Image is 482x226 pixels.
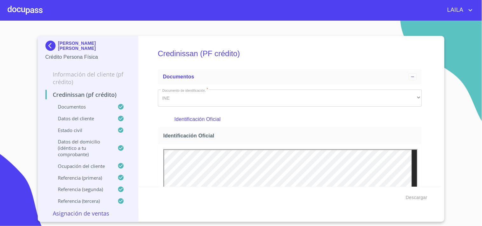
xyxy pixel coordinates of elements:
button: Descargar [403,192,430,203]
div: [PERSON_NAME] [PERSON_NAME] [45,41,131,53]
p: Datos del domicilio (idéntico a tu comprobante) [45,138,118,157]
button: account of current user [443,5,474,15]
p: Referencia (segunda) [45,186,118,192]
p: Referencia (tercera) [45,198,118,204]
p: [PERSON_NAME] [PERSON_NAME] [58,41,131,51]
p: Ocupación del Cliente [45,163,118,169]
span: Identificación Oficial [163,132,419,139]
p: Datos del cliente [45,115,118,122]
p: Información del cliente (PF crédito) [45,70,131,86]
p: Estado civil [45,127,118,133]
p: Credinissan (PF crédito) [45,91,131,98]
div: Documentos [158,69,422,84]
h5: Credinissan (PF crédito) [158,41,422,67]
span: Descargar [406,194,427,202]
p: Crédito Persona Física [45,53,131,61]
img: Docupass spot blue [45,41,58,51]
span: LAILA [443,5,467,15]
span: Documentos [163,74,194,79]
p: Identificación Oficial [174,116,405,123]
p: Documentos [45,103,118,110]
div: INE [158,90,422,107]
p: Asignación de Ventas [45,209,131,217]
p: Referencia (primera) [45,175,118,181]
